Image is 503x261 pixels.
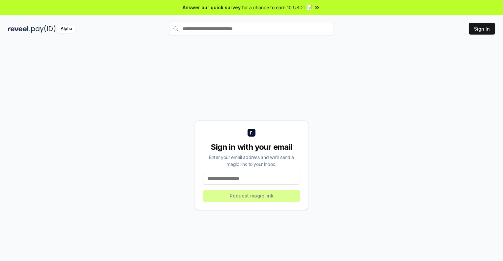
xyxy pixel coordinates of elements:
[242,4,312,11] span: for a chance to earn 10 USDT 📝
[248,129,255,137] img: logo_small
[203,142,300,152] div: Sign in with your email
[469,23,495,35] button: Sign In
[8,25,30,33] img: reveel_dark
[57,25,75,33] div: Alpha
[203,154,300,168] div: Enter your email address and we’ll send a magic link to your inbox.
[183,4,241,11] span: Answer our quick survey
[31,25,56,33] img: pay_id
